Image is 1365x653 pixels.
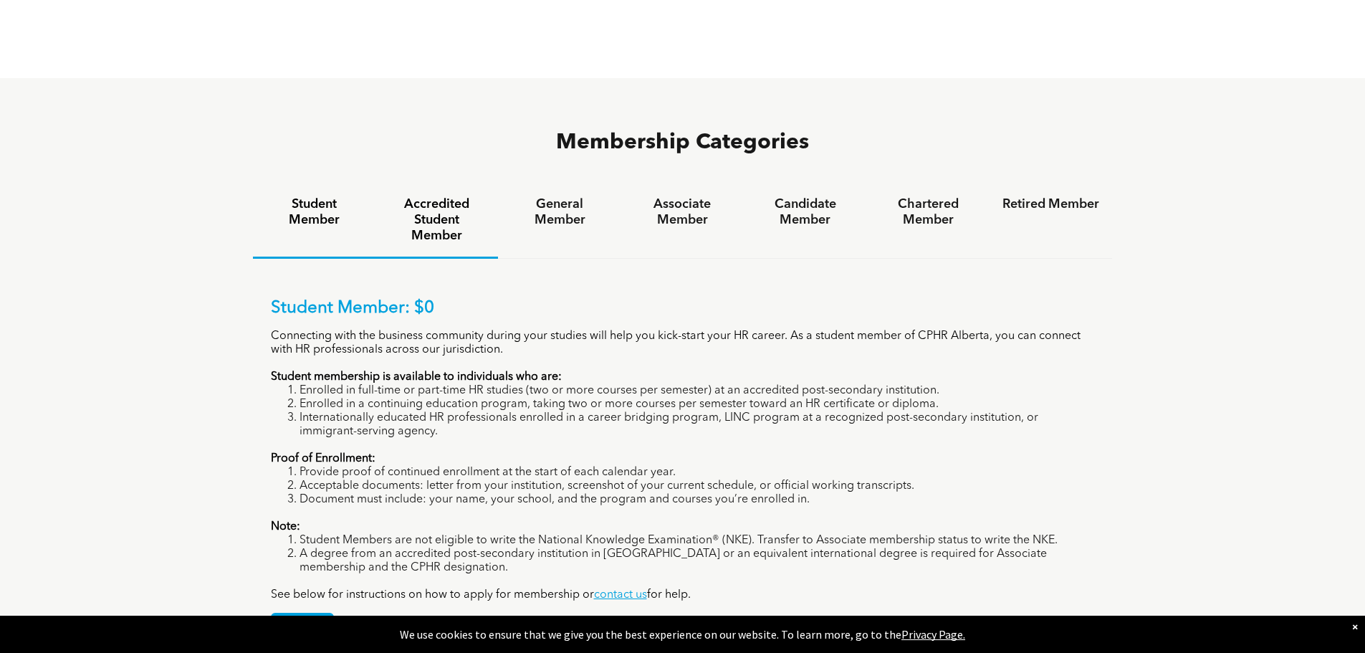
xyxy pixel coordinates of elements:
[1002,196,1099,212] h4: Retired Member
[300,466,1095,480] li: Provide proof of continued enrollment at the start of each calendar year.
[271,613,334,642] a: APPLY
[300,548,1095,575] li: A degree from an accredited post-secondary institution in [GEOGRAPHIC_DATA] or an equivalent inte...
[271,371,562,383] strong: Student membership is available to individuals who are:
[271,453,375,464] strong: Proof of Enrollment:
[300,493,1095,507] li: Document must include: your name, your school, and the program and courses you’re enrolled in.
[266,196,363,228] h4: Student Member
[300,480,1095,493] li: Acceptable documents: letter from your institution, screenshot of your current schedule, or offic...
[272,614,333,642] span: APPLY
[757,196,853,228] h4: Candidate Member
[271,298,1095,319] p: Student Member: $0
[880,196,977,228] h4: Chartered Member
[271,330,1095,357] p: Connecting with the business community during your studies will help you kick-start your HR caree...
[300,398,1095,411] li: Enrolled in a continuing education program, taking two or more courses per semester toward an HR ...
[901,627,965,642] a: Privacy Page.
[556,132,809,153] span: Membership Categories
[594,589,647,601] a: contact us
[1352,619,1358,634] div: Dismiss notification
[300,384,1095,398] li: Enrolled in full-time or part-time HR studies (two or more courses per semester) at an accredited...
[388,196,485,244] h4: Accredited Student Member
[300,411,1095,439] li: Internationally educated HR professionals enrolled in a career bridging program, LINC program at ...
[271,588,1095,602] p: See below for instructions on how to apply for membership or for help.
[271,521,300,533] strong: Note:
[511,196,608,228] h4: General Member
[300,534,1095,548] li: Student Members are not eligible to write the National Knowledge Examination® (NKE). Transfer to ...
[634,196,731,228] h4: Associate Member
